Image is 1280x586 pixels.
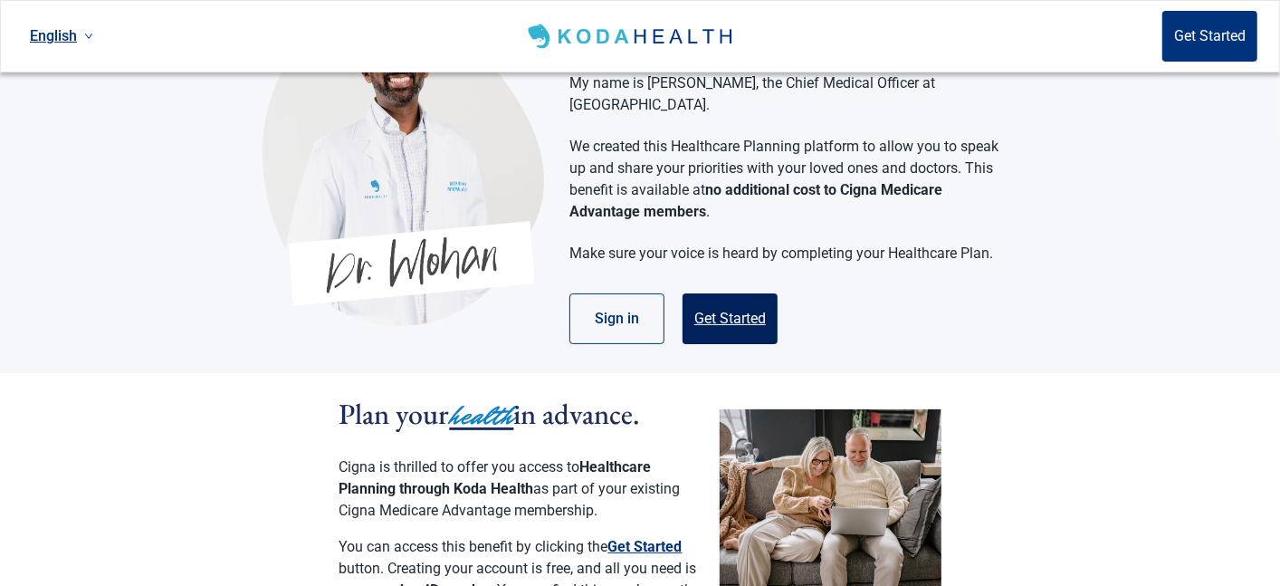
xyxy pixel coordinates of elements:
img: Koda Health [524,22,739,51]
a: Current language: English [23,21,100,51]
button: Get Started [1162,11,1257,62]
p: We created this Healthcare Planning platform to allow you to speak up and share your priorities w... [569,136,999,223]
button: Get Started [608,536,683,558]
span: Plan your [339,395,450,433]
span: down [84,32,93,41]
button: Sign in [569,293,664,344]
span: Cigna is thrilled to offer you access to [339,458,580,476]
span: health [450,396,514,436]
span: in advance. [514,395,641,433]
strong: no additional cost to Cigna Medicare Advantage members [569,181,942,220]
button: Get Started [683,293,778,344]
p: Make sure your voice is heard by completing your Healthcare Plan. [569,243,999,264]
p: My name is [PERSON_NAME], the Chief Medical Officer at [GEOGRAPHIC_DATA]. [569,72,999,116]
